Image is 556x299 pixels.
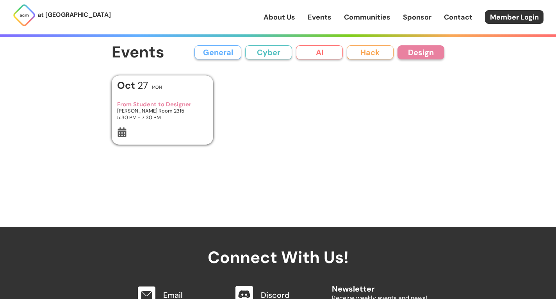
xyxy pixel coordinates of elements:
[117,79,137,92] b: Oct
[444,12,472,22] a: Contact
[37,10,111,20] p: at [GEOGRAPHIC_DATA]
[296,45,343,59] button: AI
[112,44,164,61] h1: Events
[264,12,295,22] a: About Us
[117,107,208,114] h3: [PERSON_NAME] Room 2315
[347,45,394,59] button: Hack
[485,10,544,24] a: Member Login
[12,4,111,27] a: at [GEOGRAPHIC_DATA]
[332,277,427,293] h2: Newsletter
[245,45,292,59] button: Cyber
[12,4,36,27] img: ACM Logo
[308,12,331,22] a: Events
[117,81,148,90] h1: 27
[129,227,427,267] h2: Connect With Us!
[344,12,390,22] a: Communities
[403,12,431,22] a: Sponsor
[117,114,208,121] h3: 5:30 PM - 7:30 PM
[397,45,444,59] button: Design
[194,45,241,59] button: General
[152,85,162,90] h2: Mon
[117,101,208,108] h3: From Student to Designer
